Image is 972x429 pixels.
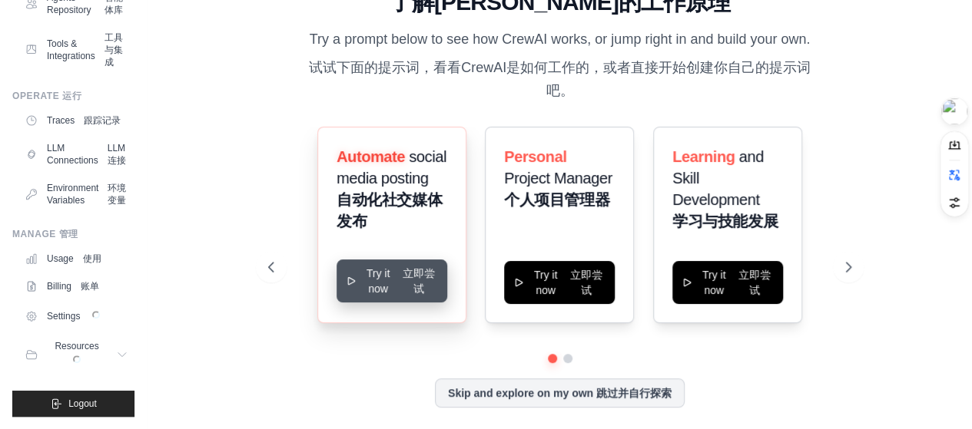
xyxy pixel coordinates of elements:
[895,355,972,429] div: 聊天小组件
[570,269,602,296] span: 立即尝试
[672,148,735,165] span: Learning
[18,176,134,213] a: Environment Variables 环境变量
[108,143,126,166] span: LLM连接
[47,340,107,369] span: Resources
[738,269,771,296] span: 立即尝试
[672,261,783,304] button: Try it now 立即尝试
[81,281,99,292] span: 账单
[302,28,818,102] p: Try a prompt below to see how CrewAI works, or jump right in and build your own.
[504,261,615,304] button: Try it now 立即尝试
[18,108,134,133] a: Traces 跟踪记录
[895,355,972,429] iframe: Chat Widget
[337,148,405,165] span: Automate
[18,274,134,299] a: Billing 账单
[59,229,78,239] span: 管理
[12,391,134,417] button: Logout
[337,148,446,186] span: social media posting
[403,267,435,295] span: 立即尝试
[504,191,609,208] span: 个人项目管理器
[435,378,685,408] button: Skip and explore on my own 跳过并自行探索
[596,387,672,399] span: 跳过并自行探索
[62,91,81,101] span: 运行
[672,213,778,229] span: 学习与技能发展
[12,90,134,102] div: Operate
[108,183,126,206] span: 环境变量
[337,259,447,302] button: Try it now 立即尝试
[18,136,134,173] a: LLM Connections LLM连接
[504,148,566,165] span: Personal
[83,253,101,264] span: 使用
[18,25,134,74] a: Tools & Integrations 工具与集成
[68,398,97,410] span: Logout
[84,115,121,126] span: 跟踪记录
[337,191,442,229] span: 自动化社交媒体发布
[18,302,134,331] a: Settings
[12,228,134,240] div: Manage
[672,148,764,208] span: and Skill Development
[104,32,123,68] span: 工具与集成
[309,60,811,97] span: 试试下面的提示词，看看CrewAI是如何工作的，或者直接开始创建你自己的提示词吧。
[18,334,134,375] button: Resources
[18,246,134,271] a: Usage 使用
[504,170,612,186] span: Project Manager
